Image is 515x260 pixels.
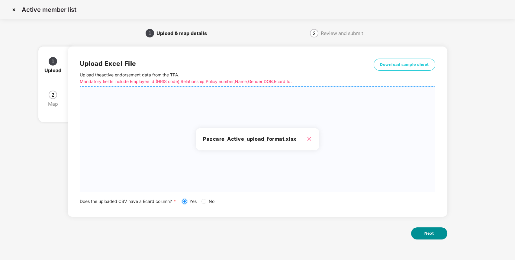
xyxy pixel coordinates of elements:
[51,92,54,97] span: 2
[9,5,19,14] img: svg+xml;base64,PHN2ZyBpZD0iQ3Jvc3MtMzJ4MzIiIHhtbG5zPSJodHRwOi8vd3d3LnczLm9yZy8yMDAwL3N2ZyIgd2lkdG...
[44,66,66,75] div: Upload
[148,31,151,36] span: 1
[380,62,429,68] span: Download sample sheet
[187,198,199,205] span: Yes
[156,28,212,38] div: Upload & map details
[80,198,435,205] div: Does the uploaded CSV have a Ecard column?
[203,135,312,143] h3: Pazcare_Active_upload_format.xlsx
[48,99,63,109] div: Map
[80,59,361,69] h2: Upload Excel File
[51,59,54,64] span: 1
[313,31,316,36] span: 2
[424,230,434,236] span: Next
[411,227,447,239] button: Next
[206,198,217,205] span: No
[22,6,76,13] p: Active member list
[307,136,312,141] span: close
[80,87,435,192] span: Pazcare_Active_upload_format.xlsx close
[80,78,361,85] p: Mandatory fields include Employee Id (HRIS code), Relationship, Policy number, Name, Gender, DOB,...
[80,72,361,85] p: Upload the active endorsement data from the TPA .
[321,28,363,38] div: Review and submit
[374,59,435,71] button: Download sample sheet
